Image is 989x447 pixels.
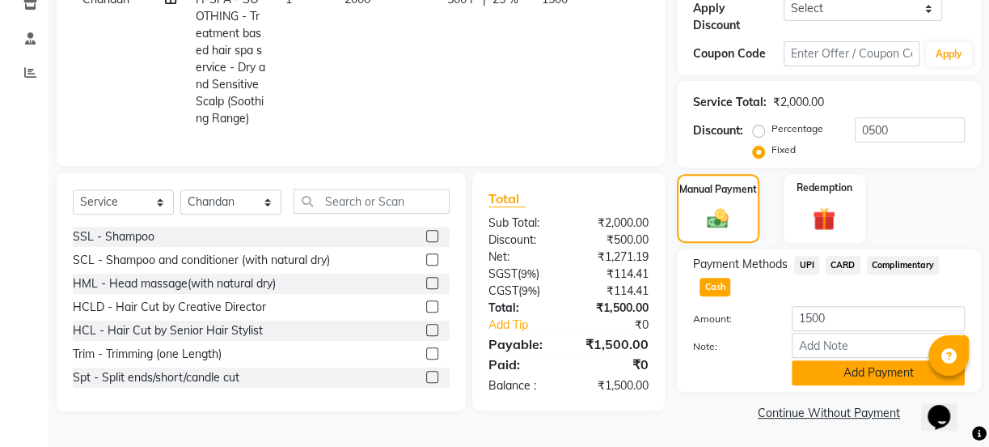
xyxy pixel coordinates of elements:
input: Enter Offer / Coupon Code [784,41,919,66]
div: Coupon Code [693,45,784,62]
div: Trim - Trimming (one Length) [73,346,222,363]
div: ₹500.00 [568,232,661,249]
div: ₹1,271.19 [568,249,661,266]
span: 9% [522,284,537,297]
span: CARD [826,256,860,275]
div: ₹114.41 [568,283,661,300]
label: Amount: [681,312,780,326]
div: Paid: [476,355,568,374]
button: Apply [926,42,972,66]
div: ₹114.41 [568,266,661,283]
label: Fixed [771,143,796,157]
input: Search or Scan [294,189,450,214]
img: _gift.svg [805,205,843,233]
div: ₹1,500.00 [568,300,661,317]
div: SSL - Shampoo [73,228,154,245]
div: ₹0 [584,317,661,334]
span: UPI [794,256,819,275]
a: Add Tip [476,317,584,334]
label: Percentage [771,121,823,136]
div: Service Total: [693,94,767,111]
div: ₹2,000.00 [773,94,824,111]
div: Payable: [476,334,568,354]
div: Sub Total: [476,215,568,232]
div: Net: [476,249,568,266]
div: HML - Head massage(with natural dry) [73,275,276,292]
div: HCL - Hair Cut by Senior Hair Stylist [73,322,263,339]
img: _cash.svg [700,206,735,232]
input: Add Note [792,333,965,358]
div: ₹0 [568,355,661,374]
span: Total [488,190,526,207]
label: Note: [681,339,780,354]
button: Add Payment [792,360,965,385]
span: Payment Methods [693,256,788,273]
div: SCL - Shampoo and conditioner (with natural dry) [73,252,330,269]
div: Spt - Split ends/short/candle cut [73,369,239,386]
span: CGST [488,283,518,298]
label: Redemption [797,181,852,195]
div: ₹2,000.00 [568,215,661,232]
span: Cash [699,278,730,296]
div: ₹1,500.00 [568,334,661,354]
a: Continue Without Payment [680,405,978,422]
div: Discount: [693,122,743,139]
div: ( ) [476,283,568,300]
div: Discount: [476,232,568,249]
span: SGST [488,266,518,281]
div: ( ) [476,266,568,283]
span: Complimentary [867,256,940,275]
label: Manual Payment [679,182,757,197]
span: 9% [521,267,536,280]
div: Total: [476,300,568,317]
div: HCLD - Hair Cut by Creative Director [73,299,266,316]
div: Balance : [476,377,568,394]
input: Amount [792,306,965,331]
iframe: chat widget [921,382,973,431]
div: ₹1,500.00 [568,377,661,394]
